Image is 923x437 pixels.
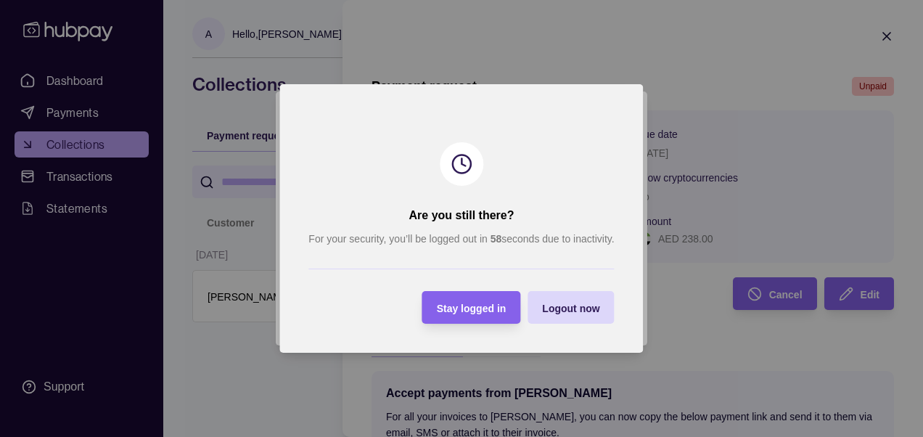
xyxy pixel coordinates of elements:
[437,303,506,314] span: Stay logged in
[528,291,614,324] button: Logout now
[308,231,614,247] p: For your security, you’ll be logged out in seconds due to inactivity.
[422,291,521,324] button: Stay logged in
[542,303,599,314] span: Logout now
[491,233,502,245] strong: 58
[409,208,514,224] h2: Are you still there?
